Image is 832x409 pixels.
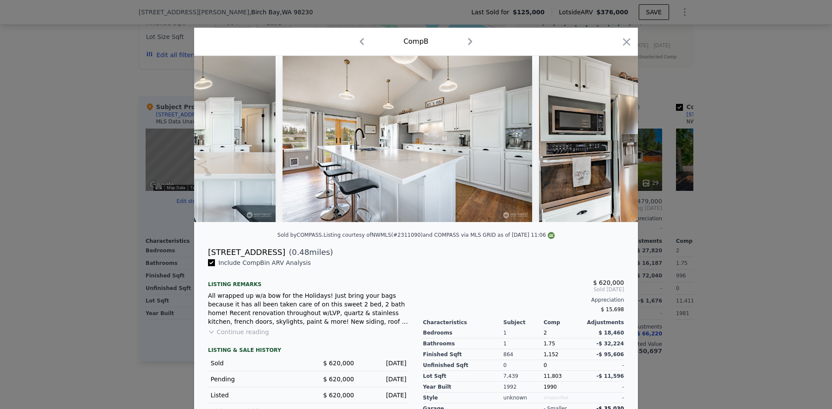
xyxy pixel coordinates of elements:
div: Style [423,393,504,403]
span: 2 [543,330,547,336]
div: [DATE] [361,391,406,399]
span: $ 620,000 [323,360,354,367]
button: Continue reading [208,328,269,336]
div: Listed [211,391,302,399]
span: -$ 32,224 [596,341,624,347]
div: 1 [504,338,544,349]
div: - [584,382,624,393]
div: Sold [211,359,302,367]
img: Property Img [283,56,532,222]
div: Unfinished Sqft [423,360,504,371]
span: 1,152 [543,351,558,357]
div: Bedrooms [423,328,504,338]
div: - [584,393,624,403]
div: 7,439 [504,371,544,382]
div: Subject [504,319,544,326]
img: NWMLS Logo [548,232,555,239]
div: Appreciation [423,296,624,303]
div: [DATE] [361,359,406,367]
div: 1 [504,328,544,338]
img: Property Img [539,56,789,222]
div: 864 [504,349,544,360]
div: Adjustments [584,319,624,326]
span: Include Comp B in ARV Analysis [215,259,314,266]
span: $ 620,000 [323,376,354,383]
div: LISTING & SALE HISTORY [208,347,409,355]
div: 0 [504,360,544,371]
span: 11,803 [543,373,562,379]
div: - [584,360,624,371]
div: Comp [543,319,584,326]
div: [STREET_ADDRESS] [208,246,285,258]
span: 0.48 [292,248,309,257]
span: -$ 11,596 [596,373,624,379]
div: All wrapped up w/a bow for the Holidays! Just bring your bags because it has all been taken care ... [208,291,409,326]
span: -$ 95,606 [596,351,624,357]
div: Bathrooms [423,338,504,349]
div: [DATE] [361,375,406,383]
div: Listing remarks [208,274,409,288]
div: Characteristics [423,319,504,326]
div: Sold by COMPASS . [277,232,323,238]
span: $ 620,000 [593,279,624,286]
div: Year Built [423,382,504,393]
div: unknown [504,393,544,403]
div: Unspecified [543,393,584,403]
div: 1992 [504,382,544,393]
div: Comp B [403,36,429,47]
span: $ 18,460 [598,330,624,336]
span: 0 [543,362,547,368]
div: Listing courtesy of NWMLS (#2311090) and COMPASS via MLS GRID as of [DATE] 11:06 [323,232,554,238]
div: Pending [211,375,302,383]
span: ( miles) [285,246,333,258]
div: Finished Sqft [423,349,504,360]
div: Lot Sqft [423,371,504,382]
div: 1.75 [543,338,584,349]
span: $ 620,000 [323,392,354,399]
span: $ 15,698 [601,306,624,312]
span: Sold [DATE] [423,286,624,293]
div: 1990 [543,382,584,393]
